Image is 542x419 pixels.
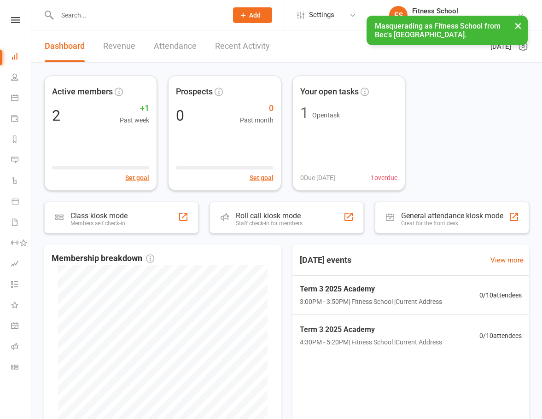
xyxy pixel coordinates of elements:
[11,130,32,151] a: Reports
[11,254,32,275] a: Assessments
[300,173,335,183] span: 0 Due [DATE]
[11,337,32,358] a: Roll call kiosk mode
[11,68,32,88] a: People
[11,88,32,109] a: Calendar
[479,330,522,340] span: 0 / 10 attendees
[176,85,213,99] span: Prospects
[249,12,261,19] span: Add
[300,85,359,99] span: Your open tasks
[510,16,526,35] button: ×
[490,255,524,266] a: View more
[371,173,397,183] span: 1 overdue
[300,337,442,347] span: 4:30PM - 5:20PM | Fitness School | Current Address
[233,7,272,23] button: Add
[375,22,501,39] span: Masquerading as Fitness School from Bec's [GEOGRAPHIC_DATA].
[52,252,154,265] span: Membership breakdown
[312,111,340,119] span: Open task
[120,115,149,125] span: Past week
[70,211,128,220] div: Class kiosk mode
[292,252,359,268] h3: [DATE] events
[309,5,334,25] span: Settings
[479,290,522,300] span: 0 / 10 attendees
[125,173,149,183] button: Set goal
[120,102,149,115] span: +1
[240,102,274,115] span: 0
[52,85,113,99] span: Active members
[300,324,442,336] span: Term 3 2025 Academy
[54,9,221,22] input: Search...
[401,220,503,227] div: Great for the front desk
[412,15,517,23] div: [PERSON_NAME]'s Swimming School
[11,316,32,337] a: General attendance kiosk mode
[240,115,274,125] span: Past month
[401,211,503,220] div: General attendance kiosk mode
[389,6,408,24] div: FS
[52,108,60,123] div: 2
[412,7,517,15] div: Fitness School
[176,108,184,123] div: 0
[70,220,128,227] div: Members self check-in
[236,211,303,220] div: Roll call kiosk mode
[300,105,309,120] div: 1
[300,283,442,295] span: Term 3 2025 Academy
[11,358,32,378] a: Class kiosk mode
[11,296,32,316] a: What's New
[11,192,32,213] a: Product Sales
[300,297,442,307] span: 3:00PM - 3:50PM | Fitness School | Current Address
[11,47,32,68] a: Dashboard
[11,109,32,130] a: Payments
[250,173,274,183] button: Set goal
[236,220,303,227] div: Staff check-in for members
